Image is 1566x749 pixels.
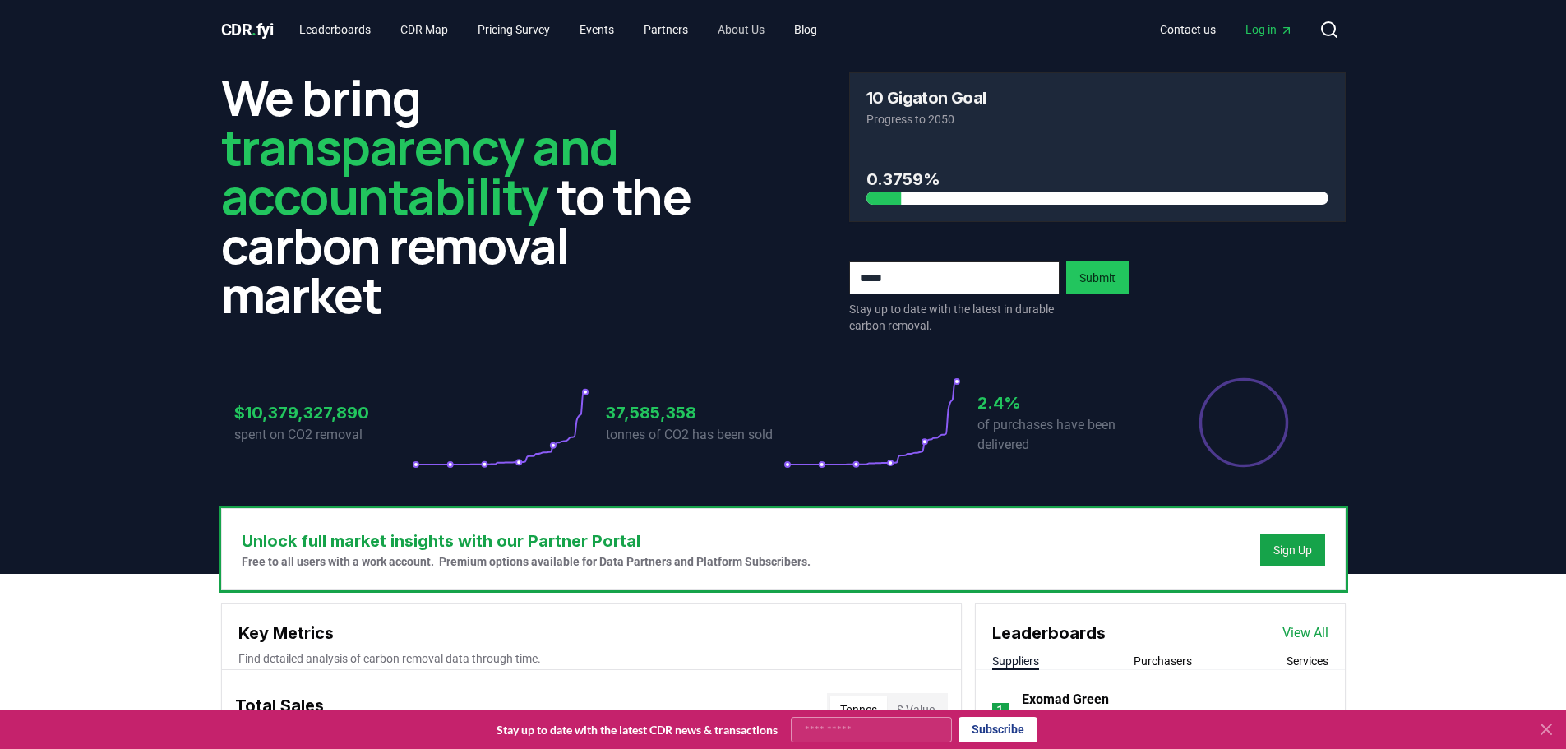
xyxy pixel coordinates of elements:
[566,15,627,44] a: Events
[221,113,618,229] span: transparency and accountability
[286,15,384,44] a: Leaderboards
[606,400,783,425] h3: 37,585,358
[992,621,1106,645] h3: Leaderboards
[1282,623,1328,643] a: View All
[1134,653,1192,669] button: Purchasers
[631,15,701,44] a: Partners
[1147,15,1306,44] nav: Main
[1066,261,1129,294] button: Submit
[866,90,986,106] h3: 10 Gigaton Goal
[830,696,887,723] button: Tonnes
[221,20,274,39] span: CDR fyi
[221,18,274,41] a: CDR.fyi
[866,111,1328,127] p: Progress to 2050
[996,701,1004,721] p: 1
[252,20,256,39] span: .
[1287,653,1328,669] button: Services
[242,553,811,570] p: Free to all users with a work account. Premium options available for Data Partners and Platform S...
[866,167,1328,192] h3: 0.3759%
[464,15,563,44] a: Pricing Survey
[1232,15,1306,44] a: Log in
[1260,534,1325,566] button: Sign Up
[234,425,412,445] p: spent on CO2 removal
[238,650,945,667] p: Find detailed analysis of carbon removal data through time.
[992,653,1039,669] button: Suppliers
[387,15,461,44] a: CDR Map
[977,415,1155,455] p: of purchases have been delivered
[221,72,718,319] h2: We bring to the carbon removal market
[887,696,945,723] button: $ Value
[977,391,1155,415] h3: 2.4%
[286,15,830,44] nav: Main
[1022,690,1109,710] a: Exomad Green
[238,621,945,645] h3: Key Metrics
[1198,377,1290,469] div: Percentage of sales delivered
[1245,21,1293,38] span: Log in
[704,15,778,44] a: About Us
[849,301,1060,334] p: Stay up to date with the latest in durable carbon removal.
[242,529,811,553] h3: Unlock full market insights with our Partner Portal
[234,400,412,425] h3: $10,379,327,890
[1147,15,1229,44] a: Contact us
[1273,542,1312,558] a: Sign Up
[781,15,830,44] a: Blog
[606,425,783,445] p: tonnes of CO2 has been sold
[235,693,324,726] h3: Total Sales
